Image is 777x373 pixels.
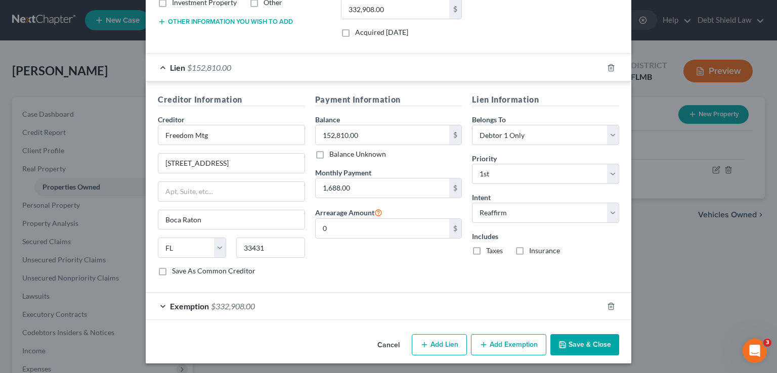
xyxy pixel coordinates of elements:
[472,115,506,124] span: Belongs To
[449,219,461,238] div: $
[529,246,560,256] label: Insurance
[449,178,461,198] div: $
[472,192,491,203] label: Intent
[158,18,293,26] button: Other information you wish to add
[355,27,408,37] label: Acquired [DATE]
[315,114,340,125] label: Balance
[315,206,382,218] label: Arrearage Amount
[158,182,305,201] input: Apt, Suite, etc...
[158,154,305,173] input: Enter address...
[472,94,619,106] h5: Lien Information
[472,231,619,242] label: Includes
[472,154,497,163] span: Priority
[316,219,450,238] input: 0.00
[236,238,305,258] input: Enter zip...
[170,301,209,311] span: Exemption
[158,125,305,145] input: Search creditor by name...
[316,178,450,198] input: 0.00
[329,149,386,159] label: Balance Unknown
[315,167,371,178] label: Monthly Payment
[449,125,461,145] div: $
[158,115,185,124] span: Creditor
[158,210,305,229] input: Enter city...
[172,266,255,276] label: Save As Common Creditor
[316,125,450,145] input: 0.00
[369,335,408,355] button: Cancel
[412,334,467,355] button: Add Lien
[550,334,619,355] button: Save & Close
[211,301,255,311] span: $332,908.00
[315,94,462,106] h5: Payment Information
[158,94,305,106] h5: Creditor Information
[187,63,231,72] span: $152,810.00
[471,334,546,355] button: Add Exemption
[743,339,767,363] iframe: Intercom live chat
[486,246,503,256] label: Taxes
[763,339,771,347] span: 3
[170,63,185,72] span: Lien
